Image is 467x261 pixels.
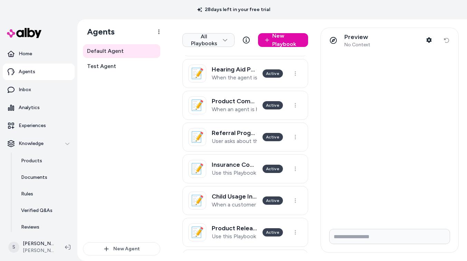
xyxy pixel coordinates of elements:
[212,106,257,113] p: When an agent is helping a shopper by comparing products
[188,128,206,146] div: 📝
[182,59,308,88] a: 📝Hearing Aid Pricing ExplanationWhen the agent is responding to inquiries about costsActive
[263,101,283,109] div: Active
[193,6,274,13] p: 28 days left in your free trial
[3,64,75,80] a: Agents
[188,160,206,178] div: 📝
[19,140,44,147] p: Knowledge
[3,81,75,98] a: Inbox
[263,228,283,236] div: Active
[212,170,257,176] p: Use this Playbook when a customer asks if their insurance will cover a Jabra product (e.g., “Will...
[14,219,75,235] a: Reviews
[83,242,160,255] button: New Agent
[329,229,450,244] input: Write your prompt here
[4,236,59,258] button: S[PERSON_NAME][PERSON_NAME]
[23,240,54,247] p: [PERSON_NAME]
[212,66,257,73] h3: Hearing Aid Pricing Explanation
[14,202,75,219] a: Verified Q&As
[21,174,47,181] p: Documents
[188,192,206,210] div: 📝
[212,161,257,168] h3: Insurance Coverage Inquiries
[83,44,160,58] a: Default Agent
[87,47,124,55] span: Default Agent
[182,123,308,152] a: 📝Referral ProgramUser asks about the referral program.Active
[3,99,75,116] a: Analytics
[188,223,206,241] div: 📝
[263,165,283,173] div: Active
[19,86,31,93] p: Inbox
[14,169,75,186] a: Documents
[3,46,75,62] a: Home
[263,196,283,205] div: Active
[212,74,257,81] p: When the agent is responding to inquiries about costs
[190,33,227,47] span: All Playbooks
[19,50,32,57] p: Home
[212,138,257,145] p: User asks about the referral program.
[23,247,54,254] span: [PERSON_NAME]
[263,133,283,141] div: Active
[182,91,308,120] a: 📝Product Comparison WorkflowWhen an agent is helping a shopper by comparing productsActive
[182,218,308,247] a: 📝Product Release InquiriesUse this Playbook when a customer asks about the release date of a new ...
[182,186,308,215] a: 📝Child Usage InquiriesWhen a customer asks if Jabra products are suitable for children (e.g., “Ca...
[19,122,46,129] p: Experiences
[19,104,40,111] p: Analytics
[212,193,257,200] h3: Child Usage Inquiries
[212,233,257,240] p: Use this Playbook when a customer asks about the release date of a new Jabra product (e.g., “When...
[344,33,370,41] p: Preview
[19,68,35,75] p: Agents
[258,33,308,47] a: New Playbook
[83,59,160,73] a: Test Agent
[212,201,257,208] p: When a customer asks if Jabra products are suitable for children (e.g., “Can my child use this pr...
[212,129,257,136] h3: Referral Program
[14,153,75,169] a: Products
[344,42,370,48] span: No Context
[7,28,41,38] img: alby Logo
[14,186,75,202] a: Rules
[182,154,308,183] a: 📝Insurance Coverage InquiriesUse this Playbook when a customer asks if their insurance will cover...
[188,96,206,114] div: 📝
[182,33,235,47] button: All Playbooks
[8,242,19,253] span: S
[21,191,33,197] p: Rules
[3,117,75,134] a: Experiences
[21,224,39,231] p: Reviews
[21,207,53,214] p: Verified Q&As
[212,225,257,232] h3: Product Release Inquiries
[87,62,116,70] span: Test Agent
[188,65,206,83] div: 📝
[21,157,42,164] p: Products
[263,69,283,78] div: Active
[212,98,257,105] h3: Product Comparison Workflow
[82,27,115,37] h1: Agents
[3,135,75,152] button: Knowledge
